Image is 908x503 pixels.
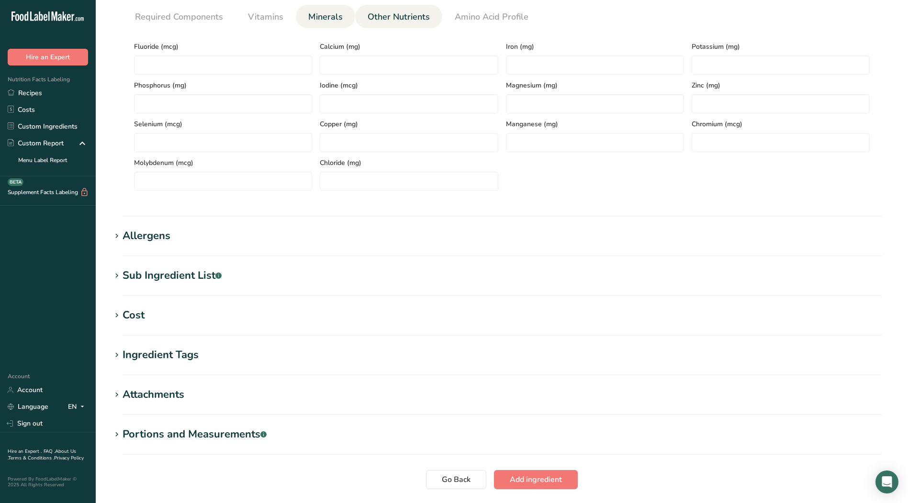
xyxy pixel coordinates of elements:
span: Zinc (mg) [692,80,870,90]
div: Ingredient Tags [123,347,199,363]
span: Manganese (mg) [506,119,684,129]
div: BETA [8,178,23,186]
span: Vitamins [248,11,283,23]
span: Molybdenum (mcg) [134,158,312,168]
div: Sub Ingredient List [123,268,222,284]
button: Hire an Expert [8,49,88,66]
div: Custom Report [8,138,64,148]
span: Chloride (mg) [320,158,498,168]
span: Iron (mg) [506,42,684,52]
span: Chromium (mcg) [692,119,870,129]
span: Magnesium (mg) [506,80,684,90]
a: Language [8,398,48,415]
button: Add ingredient [494,470,578,489]
span: Go Back [442,474,471,485]
div: Attachments [123,387,184,403]
span: Iodine (mcg) [320,80,498,90]
a: About Us . [8,448,76,461]
span: Fluoride (mcg) [134,42,312,52]
span: Potassium (mg) [692,42,870,52]
span: Amino Acid Profile [455,11,528,23]
span: Calcium (mg) [320,42,498,52]
div: Open Intercom Messenger [875,470,898,493]
span: Copper (mg) [320,119,498,129]
div: EN [68,401,88,413]
span: Minerals [308,11,343,23]
span: Add ingredient [510,474,562,485]
span: Selenium (mcg) [134,119,312,129]
span: Required Components [135,11,223,23]
a: Hire an Expert . [8,448,42,455]
span: Phosphorus (mg) [134,80,312,90]
div: Portions and Measurements [123,426,267,442]
a: Terms & Conditions . [8,455,54,461]
button: Go Back [426,470,486,489]
div: Cost [123,307,145,323]
div: Powered By FoodLabelMaker © 2025 All Rights Reserved [8,476,88,488]
a: FAQ . [44,448,55,455]
div: Allergens [123,228,170,244]
span: Other Nutrients [368,11,430,23]
a: Privacy Policy [54,455,84,461]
